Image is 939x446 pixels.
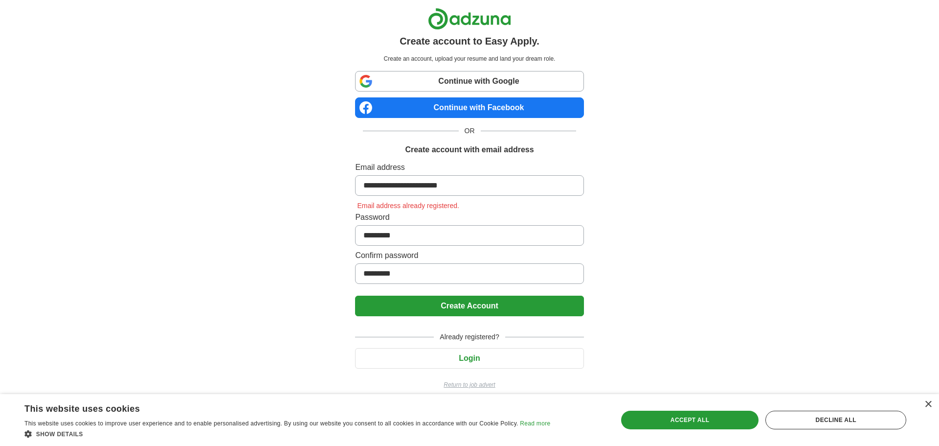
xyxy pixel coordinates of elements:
label: Confirm password [355,250,583,261]
a: Read more, opens a new window [520,420,550,427]
h1: Create account with email address [405,144,534,156]
div: Accept all [621,411,759,429]
p: Create an account, upload your resume and land your dream role. [357,54,581,63]
label: Password [355,211,583,223]
div: Decline all [765,411,906,429]
div: This website uses cookies [24,400,526,415]
button: Login [355,348,583,369]
span: Already registered? [434,332,505,342]
span: Show details [36,431,83,438]
img: Adzuna logo [428,8,511,30]
label: Email address [355,162,583,173]
a: Continue with Google [355,71,583,92]
a: Login [355,354,583,362]
div: Show details [24,429,550,439]
a: Return to job advert [355,380,583,389]
h1: Create account to Easy Apply. [400,34,539,48]
a: Continue with Facebook [355,97,583,118]
div: Close [924,401,932,408]
span: OR [459,126,481,136]
span: Email address already registered. [355,202,461,210]
button: Create Account [355,296,583,316]
span: This website uses cookies to improve user experience and to enable personalised advertising. By u... [24,420,518,427]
